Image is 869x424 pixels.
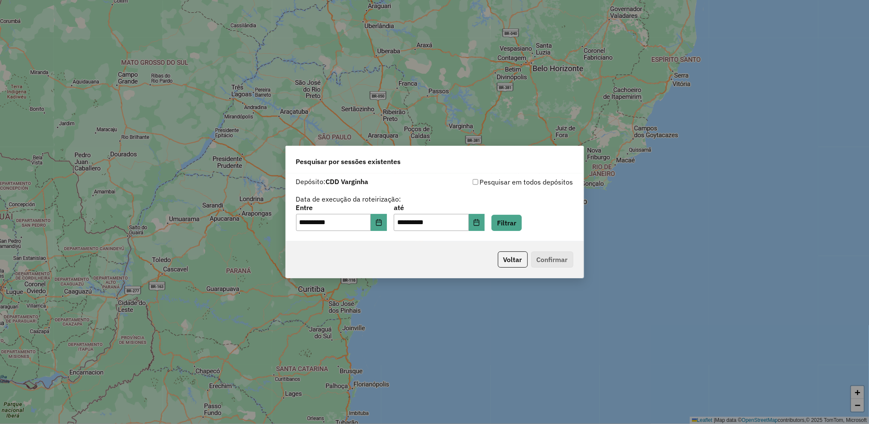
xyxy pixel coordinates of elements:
button: Voltar [498,251,528,268]
label: Depósito: [296,176,369,187]
button: Choose Date [371,214,387,231]
label: Data de execução da roteirização: [296,194,401,204]
span: Pesquisar por sessões existentes [296,156,401,167]
label: até [394,202,485,213]
button: Choose Date [469,214,485,231]
strong: CDD Varginha [326,177,369,186]
div: Pesquisar em todos depósitos [435,177,573,187]
label: Entre [296,202,387,213]
button: Filtrar [491,215,522,231]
